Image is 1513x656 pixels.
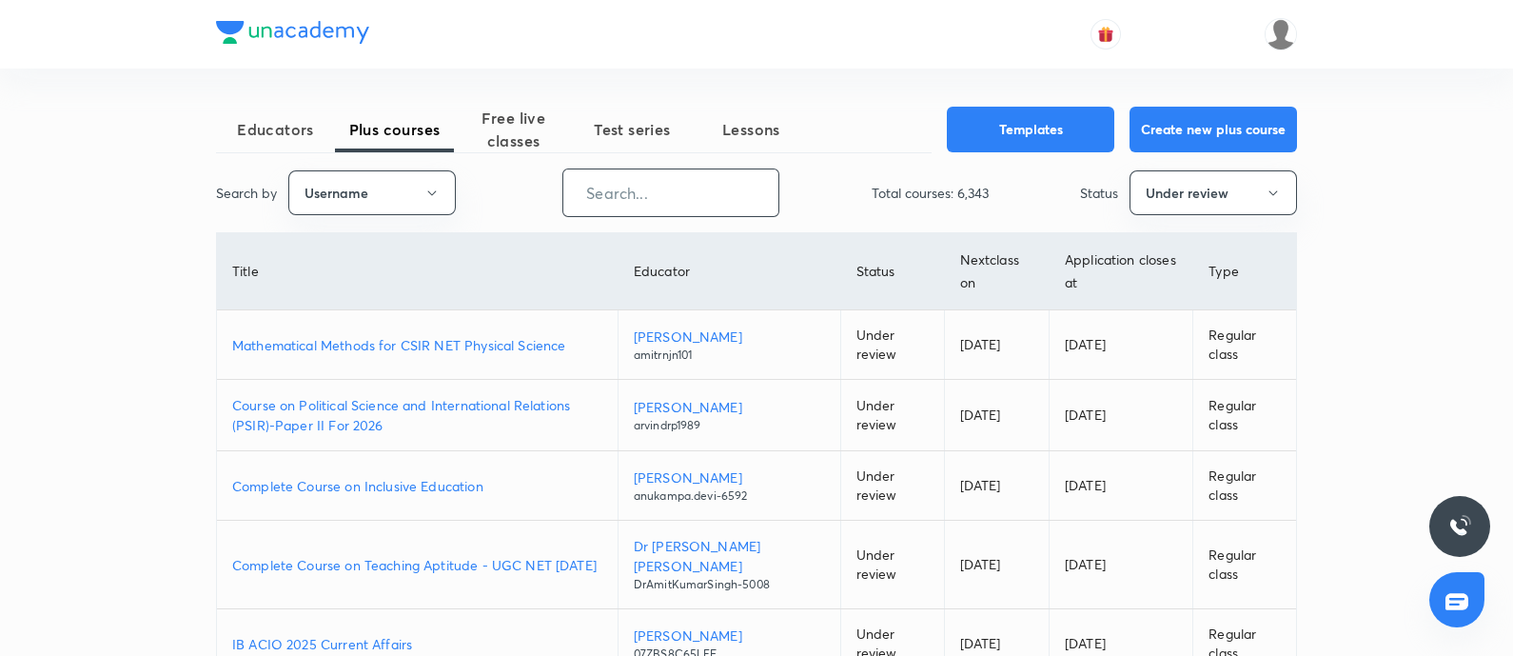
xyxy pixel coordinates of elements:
span: Educators [216,118,335,141]
p: arvindrp1989 [634,417,825,434]
img: Company Logo [216,21,369,44]
th: Type [1193,233,1296,310]
td: [DATE] [1050,521,1193,609]
td: [DATE] [1050,310,1193,380]
th: Next class on [944,233,1049,310]
p: [PERSON_NAME] [634,327,825,347]
p: DrAmitKumarSingh-5008 [634,576,825,593]
img: avatar [1097,26,1114,43]
span: Test series [573,118,692,141]
td: Under review [840,310,944,380]
p: anukampa.devi-6592 [634,487,825,505]
a: Company Logo [216,21,369,49]
p: Total courses: 6,343 [872,183,989,203]
button: Under review [1130,170,1297,215]
span: Lessons [692,118,811,141]
button: Templates [947,107,1114,152]
p: [PERSON_NAME] [634,626,825,646]
a: Complete Course on Inclusive Education [232,476,602,496]
a: [PERSON_NAME]amitrnjn101 [634,327,825,364]
p: [PERSON_NAME] [634,397,825,417]
td: Under review [840,521,944,609]
button: Username [288,170,456,215]
td: Regular class [1193,521,1296,609]
input: Search... [563,169,778,217]
a: [PERSON_NAME]arvindrp1989 [634,397,825,434]
th: Status [840,233,944,310]
a: Dr [PERSON_NAME] [PERSON_NAME]DrAmitKumarSingh-5008 [634,536,825,593]
td: Regular class [1193,380,1296,451]
p: Dr [PERSON_NAME] [PERSON_NAME] [634,536,825,576]
button: Create new plus course [1130,107,1297,152]
td: [DATE] [1050,451,1193,521]
td: Under review [840,451,944,521]
a: Mathematical Methods for CSIR NET Physical Science [232,335,602,355]
a: Course on Political Science and International Relations (PSIR)-Paper II For 2026 [232,395,602,435]
th: Educator [618,233,840,310]
img: Piali K [1265,18,1297,50]
td: Under review [840,380,944,451]
th: Title [217,233,618,310]
td: [DATE] [944,451,1049,521]
td: Regular class [1193,310,1296,380]
p: amitrnjn101 [634,347,825,364]
button: avatar [1091,19,1121,50]
a: IB ACIO 2025 Current Affairs [232,634,602,654]
td: [DATE] [944,521,1049,609]
p: [PERSON_NAME] [634,467,825,487]
a: Complete Course on Teaching Aptitude - UGC NET [DATE] [232,555,602,575]
p: Search by [216,183,277,203]
a: [PERSON_NAME]anukampa.devi-6592 [634,467,825,505]
p: Status [1080,183,1118,203]
td: [DATE] [1050,380,1193,451]
td: [DATE] [944,380,1049,451]
td: Regular class [1193,451,1296,521]
img: ttu [1448,515,1471,538]
span: Plus courses [335,118,454,141]
th: Application closes at [1050,233,1193,310]
span: Free live classes [454,107,573,152]
td: [DATE] [944,310,1049,380]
